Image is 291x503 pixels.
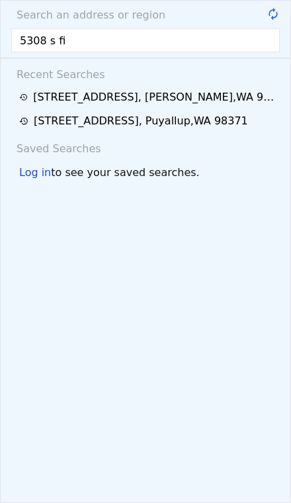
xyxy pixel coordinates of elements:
div: Saved Searches [11,133,280,160]
div: Log in [19,165,51,181]
span: to see your saved searches. [51,165,199,181]
div: [STREET_ADDRESS] , [PERSON_NAME] , WA 98208 [33,89,276,105]
a: [STREET_ADDRESS], [PERSON_NAME],WA 98208 [19,89,276,105]
span: Search an address or region [6,7,165,23]
div: Recent Searches [11,59,280,85]
a: [STREET_ADDRESS], Puyallup,WA 98371 [19,113,276,129]
div: [STREET_ADDRESS] , Puyallup , WA 98371 [34,113,248,129]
